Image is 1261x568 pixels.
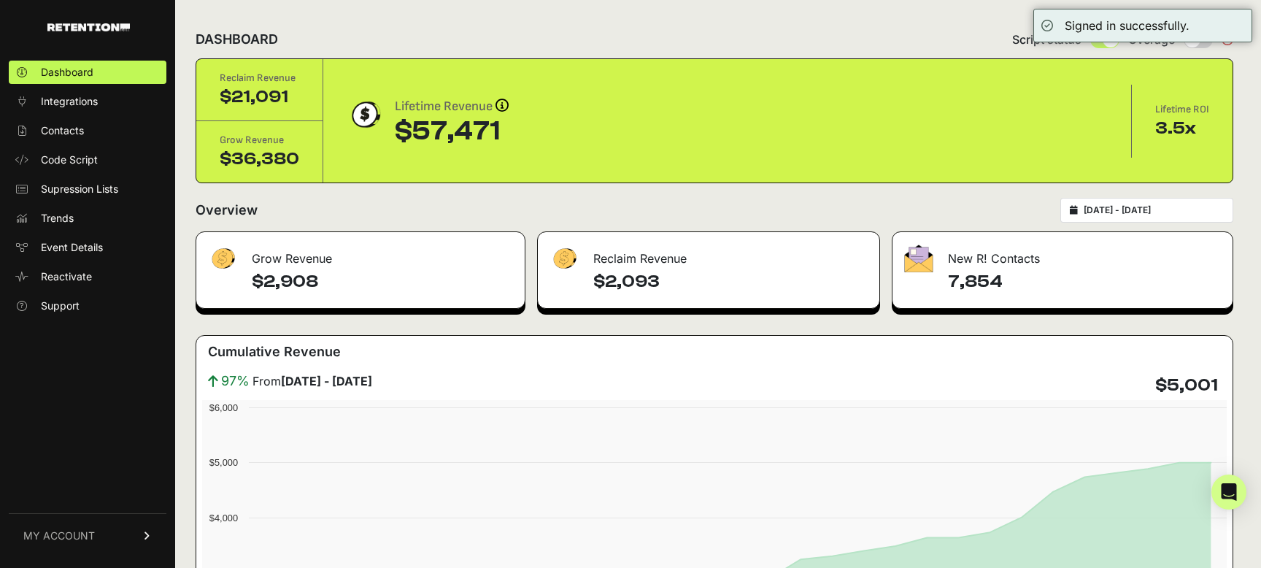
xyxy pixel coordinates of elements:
[9,513,166,558] a: MY ACCOUNT
[1155,374,1218,397] h4: $5,001
[209,457,238,468] text: $5,000
[395,117,509,146] div: $57,471
[220,147,299,171] div: $36,380
[41,299,80,313] span: Support
[41,182,118,196] span: Supression Lists
[41,94,98,109] span: Integrations
[209,402,238,413] text: $6,000
[220,85,299,109] div: $21,091
[9,207,166,230] a: Trends
[41,240,103,255] span: Event Details
[281,374,372,388] strong: [DATE] - [DATE]
[892,232,1233,276] div: New R! Contacts
[9,148,166,172] a: Code Script
[538,232,879,276] div: Reclaim Revenue
[1155,102,1209,117] div: Lifetime ROI
[1012,31,1081,48] span: Script status
[9,61,166,84] a: Dashboard
[41,269,92,284] span: Reactivate
[41,65,93,80] span: Dashboard
[9,90,166,113] a: Integrations
[209,513,238,523] text: $4,000
[1065,17,1189,34] div: Signed in successfully.
[196,29,278,50] h2: DASHBOARD
[252,270,513,293] h4: $2,908
[208,245,237,273] img: fa-dollar-13500eef13a19c4ab2b9ed9ad552e47b0d9fc28b02b83b90ba0e00f96d6372e9.png
[252,372,372,390] span: From
[41,123,84,138] span: Contacts
[347,96,383,133] img: dollar-coin-05c43ed7efb7bc0c12610022525b4bbbb207c7efeef5aecc26f025e68dcafac9.png
[9,119,166,142] a: Contacts
[9,236,166,259] a: Event Details
[549,245,579,273] img: fa-dollar-13500eef13a19c4ab2b9ed9ad552e47b0d9fc28b02b83b90ba0e00f96d6372e9.png
[196,232,525,276] div: Grow Revenue
[23,529,95,543] span: MY ACCOUNT
[221,371,250,391] span: 97%
[196,200,258,220] h2: Overview
[1155,117,1209,140] div: 3.5x
[9,265,166,288] a: Reactivate
[41,153,98,167] span: Code Script
[9,177,166,201] a: Supression Lists
[395,96,509,117] div: Lifetime Revenue
[47,23,130,31] img: Retention.com
[593,270,868,293] h4: $2,093
[1211,475,1246,510] div: Open Intercom Messenger
[220,71,299,85] div: Reclaim Revenue
[904,245,933,272] img: fa-envelope-19ae18322b30453b285274b1b8af3d052b27d846a4fbe8435d1a52b978f639a2.png
[41,211,74,226] span: Trends
[9,294,166,318] a: Support
[208,342,341,362] h3: Cumulative Revenue
[220,133,299,147] div: Grow Revenue
[948,270,1221,293] h4: 7,854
